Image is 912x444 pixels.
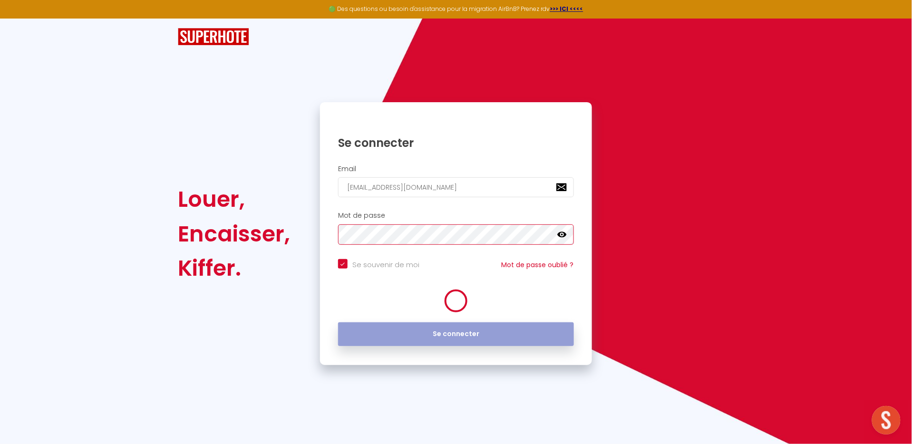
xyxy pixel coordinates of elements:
input: Ton Email [338,177,574,197]
img: SuperHote logo [178,28,249,46]
h2: Mot de passe [338,212,574,220]
a: >>> ICI <<<< [550,5,583,13]
div: Encaisser, [178,217,290,251]
a: Mot de passe oublié ? [502,260,574,270]
div: Louer, [178,182,290,216]
div: Kiffer. [178,251,290,285]
h2: Email [338,165,574,173]
div: Ouvrir le chat [872,406,901,434]
button: Se connecter [338,322,574,346]
h1: Se connecter [338,135,574,150]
